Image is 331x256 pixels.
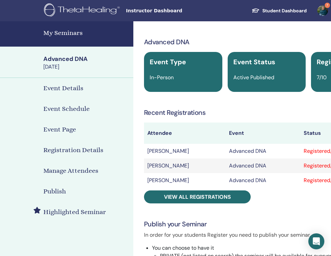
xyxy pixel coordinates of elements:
h4: Registration Details [43,145,103,155]
span: Event Type [150,58,186,66]
h4: Event Details [43,83,83,93]
span: 7 [325,3,330,8]
h4: Event Page [43,125,76,134]
th: Attendee [144,123,226,144]
h4: Publish [43,186,66,196]
a: Advanced DNA[DATE] [39,55,133,71]
span: In-Person [150,74,174,81]
td: [PERSON_NAME] [144,158,226,173]
h4: My Seminars [43,28,129,38]
span: Event Status [233,58,275,66]
td: [PERSON_NAME] [144,144,226,158]
div: Open Intercom Messenger [308,233,324,249]
span: Instructor Dashboard [126,7,226,14]
a: View all registrations [144,190,251,203]
img: logo.png [44,3,122,18]
th: Event [226,123,300,144]
h4: Event Schedule [43,104,90,114]
img: default.jpg [317,5,328,16]
td: [PERSON_NAME] [144,173,226,188]
img: graduation-cap-white.svg [252,8,260,13]
div: [DATE] [43,63,129,71]
span: Active Published [233,74,274,81]
td: Advanced DNA [226,173,300,188]
td: Advanced DNA [226,144,300,158]
span: 7/10 [317,74,327,81]
h4: Manage Attendees [43,166,98,176]
h4: Highlighted Seminar [43,207,106,217]
td: Advanced DNA [226,158,300,173]
span: View all registrations [164,193,231,200]
a: Student Dashboard [246,5,312,17]
div: Advanced DNA [43,55,129,63]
